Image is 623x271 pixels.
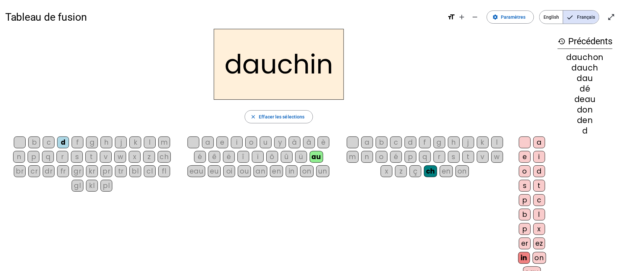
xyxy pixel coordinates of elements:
[539,10,599,24] mat-button-toggle-group: Language selection
[57,165,69,177] div: fr
[540,10,563,24] span: English
[558,95,612,103] div: deau
[129,165,141,177] div: bl
[558,85,612,93] div: dé
[144,165,156,177] div: cl
[405,136,416,148] div: d
[129,151,141,163] div: x
[491,151,503,163] div: w
[100,151,112,163] div: v
[558,34,612,49] h3: Précédents
[100,165,112,177] div: pr
[188,165,206,177] div: eau
[558,106,612,114] div: don
[245,136,257,148] div: o
[361,136,373,148] div: a
[434,136,445,148] div: g
[43,165,55,177] div: dr
[533,209,545,220] div: l
[72,180,83,192] div: gl
[419,151,431,163] div: q
[558,53,612,61] div: dauchon
[100,180,112,192] div: pl
[558,37,566,45] mat-icon: history
[237,151,249,163] div: î
[143,151,155,163] div: z
[361,151,373,163] div: n
[447,13,455,21] mat-icon: format_size
[390,136,402,148] div: c
[376,136,388,148] div: b
[231,136,243,148] div: i
[72,136,83,148] div: f
[86,165,98,177] div: kr
[295,151,307,163] div: ü
[462,151,474,163] div: t
[410,165,421,177] div: ç
[43,136,55,148] div: c
[42,151,54,163] div: q
[605,10,618,24] button: Entrer en plein écran
[434,151,445,163] div: r
[13,151,25,163] div: n
[395,165,407,177] div: z
[518,252,530,264] div: in
[100,136,112,148] div: h
[492,14,498,20] mat-icon: settings
[28,136,40,148] div: b
[281,151,293,163] div: û
[419,136,431,148] div: f
[5,7,442,28] h1: Tableau de fusion
[533,194,545,206] div: c
[250,114,256,120] mat-icon: close
[519,194,531,206] div: p
[254,165,267,177] div: an
[56,151,68,163] div: r
[310,151,323,163] div: au
[448,136,460,148] div: h
[71,151,83,163] div: s
[318,136,329,148] div: è
[202,136,214,148] div: a
[424,165,437,177] div: ch
[259,113,304,121] span: Effacer les sélections
[533,151,545,163] div: i
[487,10,534,24] button: Paramètres
[607,13,615,21] mat-icon: open_in_full
[28,151,39,163] div: p
[303,136,315,148] div: â
[72,165,83,177] div: gr
[252,151,264,163] div: ï
[347,151,359,163] div: m
[214,29,344,100] h2: dauchin
[129,136,141,148] div: k
[558,74,612,82] div: dau
[57,136,69,148] div: d
[316,165,329,177] div: un
[223,165,235,177] div: oi
[558,64,612,72] div: dauch
[448,151,460,163] div: s
[144,136,156,148] div: l
[455,10,468,24] button: Augmenter la taille de la police
[456,165,469,177] div: on
[462,136,474,148] div: j
[270,165,283,177] div: en
[245,110,313,123] button: Effacer les sélections
[376,151,388,163] div: o
[519,165,531,177] div: o
[533,252,546,264] div: on
[158,136,170,148] div: m
[381,165,392,177] div: x
[519,238,531,249] div: er
[86,136,98,148] div: g
[533,136,545,148] div: a
[223,151,235,163] div: ë
[440,165,453,177] div: en
[260,136,272,148] div: u
[468,10,481,24] button: Diminuer la taille de la police
[28,165,40,177] div: cr
[491,136,503,148] div: l
[477,151,489,163] div: v
[533,180,545,192] div: t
